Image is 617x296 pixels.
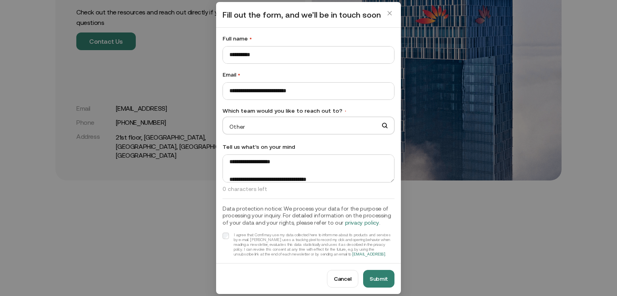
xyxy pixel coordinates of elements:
[383,7,396,20] button: Close
[216,2,401,28] div: Fill out the form, and we’ll be in touch soon
[249,35,252,42] span: •
[223,205,394,227] h3: Data protection notice: We process your data for the purpose of processing your inquiry. For deta...
[387,8,392,18] span: close
[223,142,394,151] label: Tell us what’s on your mind
[223,34,394,43] label: Full name
[223,106,394,115] label: Which team would you like to reach out to?
[344,108,347,114] span: •
[327,270,358,288] button: Cancel
[223,186,394,192] p: 0 characters left
[345,219,379,226] a: privacy policy
[223,121,394,130] span: Other
[363,270,394,288] button: Submit
[223,70,394,79] label: Email
[234,233,394,257] div: I agree that Comfi may use my data collected here to inform me about its products and services by...
[238,71,240,78] span: •
[352,252,385,256] a: [EMAIL_ADDRESS]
